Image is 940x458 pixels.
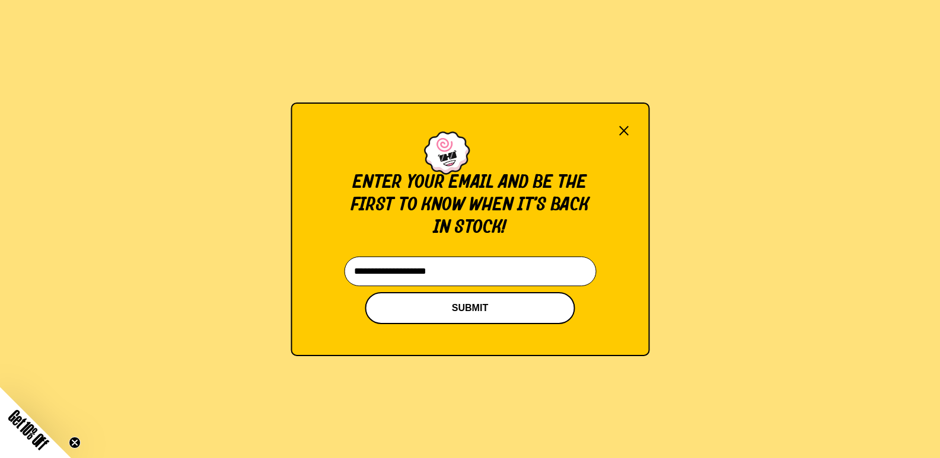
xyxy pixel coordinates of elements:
button: Close modal [617,122,630,139]
input: Email* [344,257,596,286]
p: Enter your email and be the first to know when it’s back in stock! [344,171,596,239]
button: SUBMIT [365,292,575,324]
span: Get 10% Off [5,406,52,453]
button: Close teaser [69,437,81,449]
